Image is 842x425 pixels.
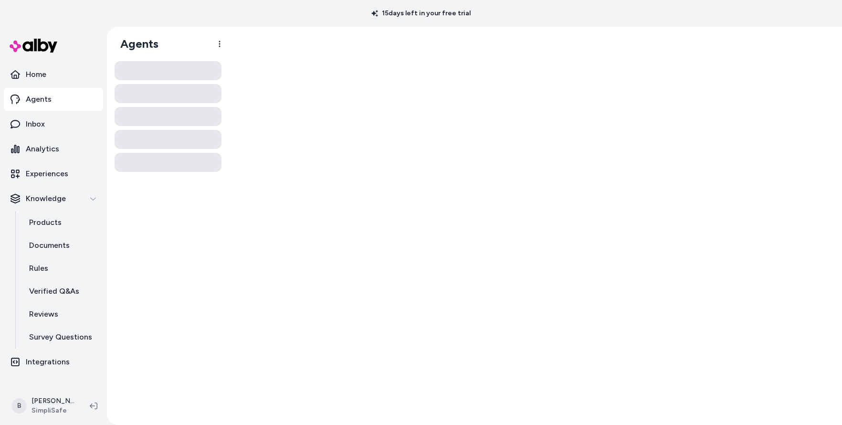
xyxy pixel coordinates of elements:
[29,286,79,297] p: Verified Q&As
[4,351,103,373] a: Integrations
[20,280,103,303] a: Verified Q&As
[20,257,103,280] a: Rules
[26,168,68,180] p: Experiences
[29,263,48,274] p: Rules
[26,118,45,130] p: Inbox
[4,187,103,210] button: Knowledge
[26,143,59,155] p: Analytics
[26,193,66,204] p: Knowledge
[20,303,103,326] a: Reviews
[4,63,103,86] a: Home
[29,331,92,343] p: Survey Questions
[6,391,82,421] button: B[PERSON_NAME]SimpliSafe
[32,396,74,406] p: [PERSON_NAME]
[10,39,57,53] img: alby Logo
[4,162,103,185] a: Experiences
[11,398,27,414] span: B
[366,9,476,18] p: 15 days left in your free trial
[20,234,103,257] a: Documents
[26,69,46,80] p: Home
[4,113,103,136] a: Inbox
[4,138,103,160] a: Analytics
[32,406,74,415] span: SimpliSafe
[29,308,58,320] p: Reviews
[20,326,103,349] a: Survey Questions
[20,211,103,234] a: Products
[26,356,70,368] p: Integrations
[26,94,52,105] p: Agents
[4,88,103,111] a: Agents
[29,217,62,228] p: Products
[113,37,158,51] h1: Agents
[29,240,70,251] p: Documents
